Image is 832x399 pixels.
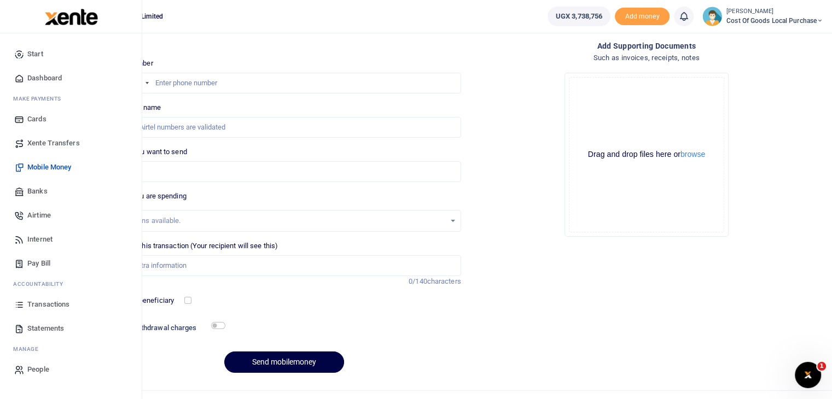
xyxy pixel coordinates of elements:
[9,155,133,179] a: Mobile Money
[795,362,821,388] iframe: Intercom live chat
[615,8,670,26] li: Toup your wallet
[27,114,46,125] span: Cards
[615,8,670,26] span: Add money
[548,7,610,26] a: UGX 3,738,756
[569,149,724,160] div: Drag and drop files here or
[21,280,63,288] span: countability
[27,364,49,375] span: People
[9,357,133,382] a: People
[726,7,823,16] small: [PERSON_NAME]
[702,7,722,26] img: profile-user
[107,58,153,69] label: Phone number
[45,9,98,25] img: logo-large
[27,186,48,197] span: Banks
[115,215,445,226] div: No options available.
[9,316,133,341] a: Statements
[9,42,133,66] a: Start
[107,191,186,202] label: Reason you are spending
[44,12,98,20] a: logo-small logo-large logo-large
[9,341,133,357] li: M
[19,345,39,353] span: anage
[556,11,602,22] span: UGX 3,738,756
[9,203,133,227] a: Airtime
[107,161,461,182] input: UGX
[27,73,62,84] span: Dashboard
[27,162,71,173] span: Mobile Money
[409,277,427,285] span: 0/140
[19,95,61,103] span: ake Payments
[680,150,705,158] button: browse
[27,49,43,60] span: Start
[107,117,461,138] input: MTN & Airtel numbers are validated
[27,258,50,269] span: Pay Bill
[817,362,826,371] span: 1
[9,131,133,155] a: Xente Transfers
[9,179,133,203] a: Banks
[470,40,823,52] h4: Add supporting Documents
[224,351,344,373] button: Send mobilemoney
[702,7,823,26] a: profile-user [PERSON_NAME] Cost of Goods Local Purchase
[470,52,823,64] h4: Such as invoices, receipts, notes
[107,146,187,157] label: Amount you want to send
[9,251,133,275] a: Pay Bill
[27,234,53,245] span: Internet
[615,11,670,20] a: Add money
[9,292,133,316] a: Transactions
[9,275,133,292] li: Ac
[107,240,278,251] label: Memo for this transaction (Your recipient will see this)
[565,73,729,237] div: File Uploader
[27,323,64,334] span: Statements
[9,107,133,131] a: Cards
[543,7,615,26] li: Wallet ballance
[726,16,823,26] span: Cost of Goods Local Purchase
[9,66,133,90] a: Dashboard
[427,277,461,285] span: characters
[107,255,461,276] input: Enter extra information
[9,227,133,251] a: Internet
[107,73,461,93] input: Enter phone number
[27,138,80,149] span: Xente Transfers
[27,299,69,310] span: Transactions
[27,210,51,221] span: Airtime
[109,324,220,332] h6: Include withdrawal charges
[9,90,133,107] li: M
